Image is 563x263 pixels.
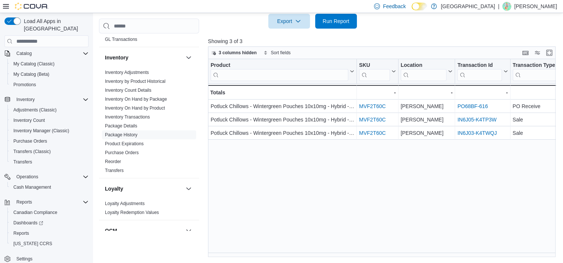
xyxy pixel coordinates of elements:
[359,88,396,97] div: -
[7,146,92,157] button: Transfers (Classic)
[208,38,559,45] p: Showing 3 of 3
[10,218,46,227] a: Dashboards
[10,229,89,238] span: Reports
[1,172,92,182] button: Operations
[13,95,89,104] span: Inventory
[10,116,89,125] span: Inventory Count
[10,147,54,156] a: Transfers (Classic)
[16,174,38,180] span: Operations
[359,117,386,123] a: MVF2T60C
[7,228,92,238] button: Reports
[13,172,41,181] button: Operations
[105,201,145,206] a: Loyalty Adjustments
[533,48,542,57] button: Display options
[359,62,396,81] button: SKU
[315,14,357,29] button: Run Report
[184,226,193,235] button: OCM
[10,208,60,217] a: Canadian Compliance
[359,62,390,81] div: SKU URL
[10,70,89,79] span: My Catalog (Beta)
[13,71,49,77] span: My Catalog (Beta)
[412,10,412,11] span: Dark Mode
[208,48,260,57] button: 3 columns hidden
[10,137,50,146] a: Purchase Orders
[457,104,488,110] a: PO68BF-616
[13,117,45,123] span: Inventory Count
[7,136,92,146] button: Purchase Orders
[400,62,447,81] div: Location
[105,96,167,102] span: Inventory On Hand by Package
[7,59,92,69] button: My Catalog (Classic)
[10,59,58,68] a: My Catalog (Classic)
[211,129,354,138] div: Potluck Chillows - Wintergreen Pouches 10x10mg - Hybrid - Concentrates
[105,132,137,138] span: Package History
[13,128,69,134] span: Inventory Manager (Classic)
[10,239,89,248] span: Washington CCRS
[514,2,557,11] p: [PERSON_NAME]
[15,3,48,10] img: Cova
[219,50,257,56] span: 3 columns hidden
[13,107,57,113] span: Adjustments (Classic)
[7,207,92,218] button: Canadian Compliance
[521,48,530,57] button: Keyboard shortcuts
[99,199,199,220] div: Loyalty
[105,210,159,215] a: Loyalty Redemption Values
[99,68,199,178] div: Inventory
[10,126,89,135] span: Inventory Manager (Classic)
[400,116,452,124] div: [PERSON_NAME]
[260,48,294,57] button: Sort fields
[268,14,310,29] button: Export
[13,49,35,58] button: Catalog
[7,126,92,136] button: Inventory Manager (Classic)
[545,48,554,57] button: Enter fullscreen
[184,53,193,62] button: Inventory
[10,126,72,135] a: Inventory Manager (Classic)
[13,198,89,207] span: Reports
[105,87,151,93] span: Inventory Count Details
[105,210,159,215] span: Loyalty Redemption Values
[13,149,51,155] span: Transfers (Classic)
[1,197,92,207] button: Reports
[10,218,89,227] span: Dashboards
[7,79,92,90] button: Promotions
[105,150,139,155] a: Purchase Orders
[105,141,144,146] a: Product Expirations
[13,138,47,144] span: Purchase Orders
[10,158,35,166] a: Transfers
[105,123,137,129] a: Package Details
[400,62,447,69] div: Location
[13,184,51,190] span: Cash Management
[457,62,502,81] div: Transaction Id URL
[13,172,89,181] span: Operations
[10,59,89,68] span: My Catalog (Classic)
[10,158,89,166] span: Transfers
[105,54,128,61] h3: Inventory
[105,185,183,192] button: Loyalty
[359,62,390,69] div: SKU
[7,115,92,126] button: Inventory Count
[105,114,150,120] a: Inventory Transactions
[400,102,452,111] div: [PERSON_NAME]
[7,105,92,115] button: Adjustments (Classic)
[457,130,497,136] a: IN6J03-K4TWQJ
[105,37,137,42] a: GL Transactions
[512,62,559,69] div: Transaction Type
[359,130,386,136] a: MVF2T60C
[10,137,89,146] span: Purchase Orders
[16,51,32,56] span: Catalog
[10,239,55,248] a: [US_STATE] CCRS
[105,227,117,234] h3: OCM
[457,62,508,81] button: Transaction Id
[105,168,124,173] span: Transfers
[13,198,35,207] button: Reports
[21,17,89,32] span: Load All Apps in [GEOGRAPHIC_DATA]
[400,88,452,97] div: -
[211,62,348,81] div: Product
[211,62,348,69] div: Product
[400,62,452,81] button: Location
[105,159,121,164] a: Reorder
[105,201,145,207] span: Loyalty Adjustments
[105,114,150,120] span: Inventory Transactions
[457,88,508,97] div: -
[457,62,502,69] div: Transaction Id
